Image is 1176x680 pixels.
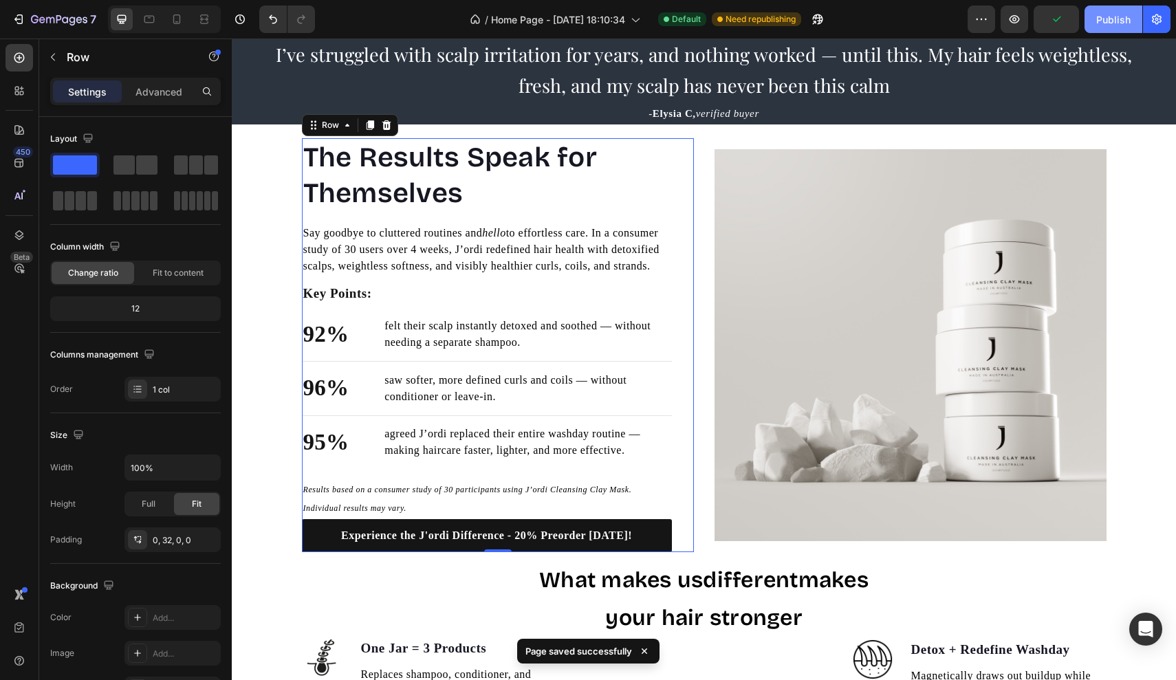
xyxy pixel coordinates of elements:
div: Image [50,647,74,659]
i: verified buyer [464,69,527,80]
p: Advanced [135,85,182,99]
span: Change ratio [68,267,118,279]
div: Rich Text Editor. Editing area: main [151,278,439,314]
span: Replaces shampoo, conditioner, and treatment — saving you time, money, and shelf space. [129,630,307,674]
p: 92% [72,279,118,314]
p: Detox + Redefine Washday [679,602,873,622]
p: 95% [72,387,118,421]
div: 0, 32, 0, 0 [153,534,217,547]
img: gempages_572816717198132039-46c4930c-e58a-4f3a-9287-3a130dc71c05.png [70,599,111,640]
p: Row [67,49,184,65]
p: 96% [72,333,118,367]
div: 450 [13,146,33,157]
div: Columns management [50,346,157,364]
span: Full [142,498,155,510]
span: Fit [192,498,202,510]
span: Magnetically draws out buildup while restoring hydration, leaving every curl, coil, and strand re... [679,631,865,676]
div: Rich Text Editor. Editing area: main [70,331,119,369]
span: agreed J’ordi replaced their entire washday routine — making haircare faster, lighter, and more e... [153,389,409,417]
div: Open Intercom Messenger [1129,613,1162,646]
strong: Elysia C, [421,69,464,80]
button: Publish [1085,6,1142,33]
span: - [417,69,527,80]
iframe: Design area [232,39,1176,680]
span: Need republishing [726,13,796,25]
div: Size [50,426,87,445]
img: gempages_572816717198132039-7c984916-843b-4b3a-be78-aec233a9484e.png [620,600,662,641]
div: Rich Text Editor. Editing area: main [151,332,439,368]
p: Settings [68,85,107,99]
p: Experience the J'ordi Difference - 20% Preorder [DATE]! [109,489,400,505]
strong: makes your hair stronger [373,528,637,593]
span: Fit to content [153,267,204,279]
i: Results based on a consumer study of 30 participants using J’ordi Cleansing Clay Mask. Individual... [72,446,400,474]
div: Color [50,611,72,624]
img: gempages_572816717198132039-5e951869-4589-4fc0-8445-9148e9289c71.jpg [483,111,875,503]
div: Height [50,498,76,510]
strong: What makes us [307,528,471,555]
div: Width [50,461,73,474]
div: Column width [50,238,123,256]
p: Page saved successfully [525,644,632,658]
div: Publish [1096,12,1131,27]
span: Home Page - [DATE] 18:10:34 [491,12,625,27]
div: 12 [53,299,218,318]
span: different [307,528,637,593]
div: Rich Text Editor. Editing area: main [151,386,439,421]
div: Order [50,383,73,395]
h2: The Results Speak for Themselves [70,100,440,174]
div: Padding [50,534,82,546]
div: Beta [10,252,33,263]
span: / [485,12,488,27]
p: One Jar = 3 Products [129,600,323,620]
p: Key Points: [72,245,439,265]
p: 7 [90,11,96,28]
span: Default [672,13,701,25]
a: Experience the J'ordi Difference - 20% Preorder [DATE]! [70,481,440,514]
span: felt their scalp instantly detoxed and soothed — without needing a separate shampoo. [153,281,419,309]
div: Add... [153,612,217,624]
div: 1 col [153,384,217,396]
button: 7 [6,6,102,33]
div: Undo/Redo [259,6,315,33]
input: Auto [125,455,220,480]
div: Row [87,80,110,93]
i: hello [250,188,274,200]
div: Background [50,577,117,595]
span: saw softer, more defined curls and coils — without conditioner or leave-in. [153,336,395,364]
span: Say goodbye to cluttered routines and to effortless care. In a consumer study of 30 users over 4 ... [72,188,428,233]
div: Layout [50,130,96,149]
div: Add... [153,648,217,660]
